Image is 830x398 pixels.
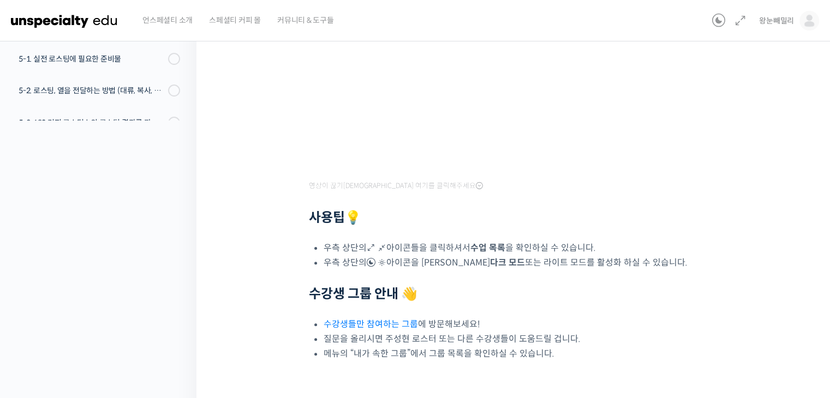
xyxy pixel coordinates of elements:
[100,324,113,333] span: 대화
[141,307,210,335] a: 설정
[34,324,41,333] span: 홈
[3,307,72,335] a: 홈
[169,324,182,333] span: 설정
[72,307,141,335] a: 대화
